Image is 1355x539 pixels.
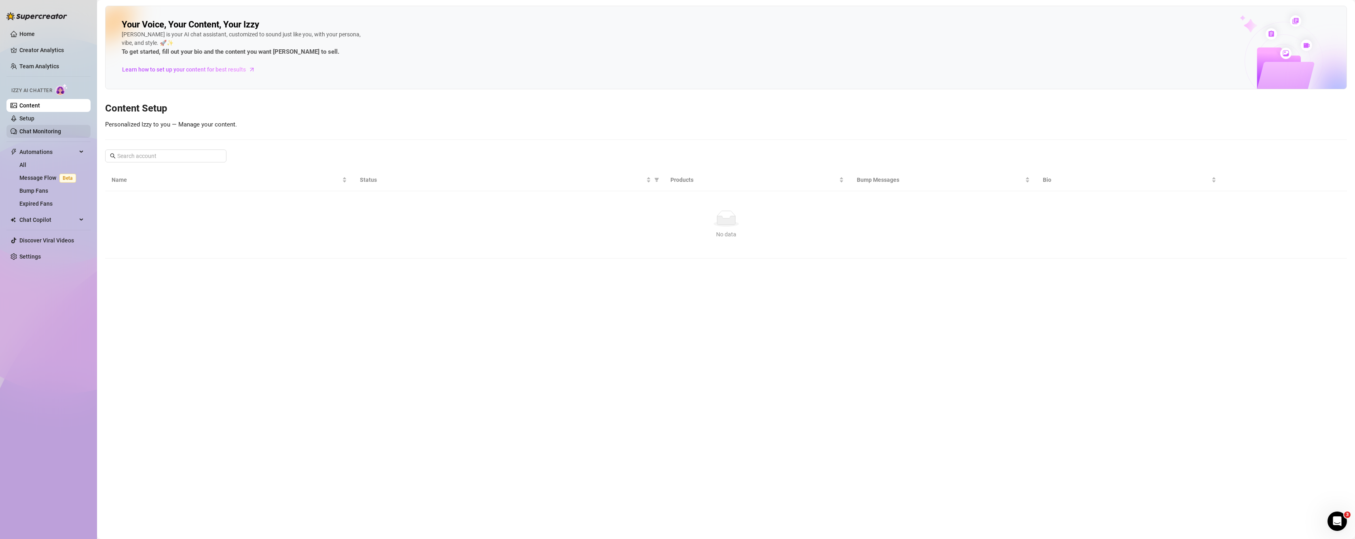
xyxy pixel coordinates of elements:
a: Bump Fans [19,187,48,194]
a: Home [19,31,35,37]
span: arrow-right [248,65,256,74]
span: Izzy AI Chatter [11,87,52,95]
span: filter [654,177,659,182]
th: Status [353,169,664,191]
span: Automations [19,145,77,158]
h2: Your Voice, Your Content, Your Izzy [122,19,259,30]
a: Content [19,102,40,109]
span: Status [360,175,645,184]
input: Search account [117,152,215,160]
th: Bump Messages [850,169,1037,191]
img: logo-BBDzfeDw.svg [6,12,67,20]
span: Bio [1043,175,1210,184]
span: 3 [1344,512,1351,518]
span: Bump Messages [857,175,1024,184]
th: Products [664,169,850,191]
span: thunderbolt [11,149,17,155]
span: Chat Copilot [19,213,77,226]
span: filter [653,174,661,186]
a: Creator Analytics [19,44,84,57]
span: Beta [59,174,76,183]
img: Chat Copilot [11,217,16,223]
div: [PERSON_NAME] is your AI chat assistant, customized to sound just like you, with your persona, vi... [122,30,364,57]
a: Setup [19,115,34,122]
img: AI Chatter [55,84,68,95]
a: Chat Monitoring [19,128,61,135]
a: Team Analytics [19,63,59,69]
span: Personalized Izzy to you — Manage your content. [105,121,237,128]
a: Expired Fans [19,200,53,207]
h3: Content Setup [105,102,1347,115]
span: Products [670,175,837,184]
th: Bio [1036,169,1223,191]
a: Discover Viral Videos [19,237,74,244]
a: Settings [19,253,41,260]
a: All [19,162,26,168]
strong: To get started, fill out your bio and the content you want [PERSON_NAME] to sell. [122,48,339,55]
img: ai-chatter-content-library-cLFOSyPT.png [1221,6,1347,89]
a: Learn how to set up your content for best results [122,63,261,76]
th: Name [105,169,353,191]
div: No data [115,230,1337,239]
span: Name [112,175,340,184]
a: Message FlowBeta [19,175,79,181]
span: search [110,153,116,159]
span: Learn how to set up your content for best results [122,65,246,74]
iframe: Intercom live chat [1328,512,1347,531]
